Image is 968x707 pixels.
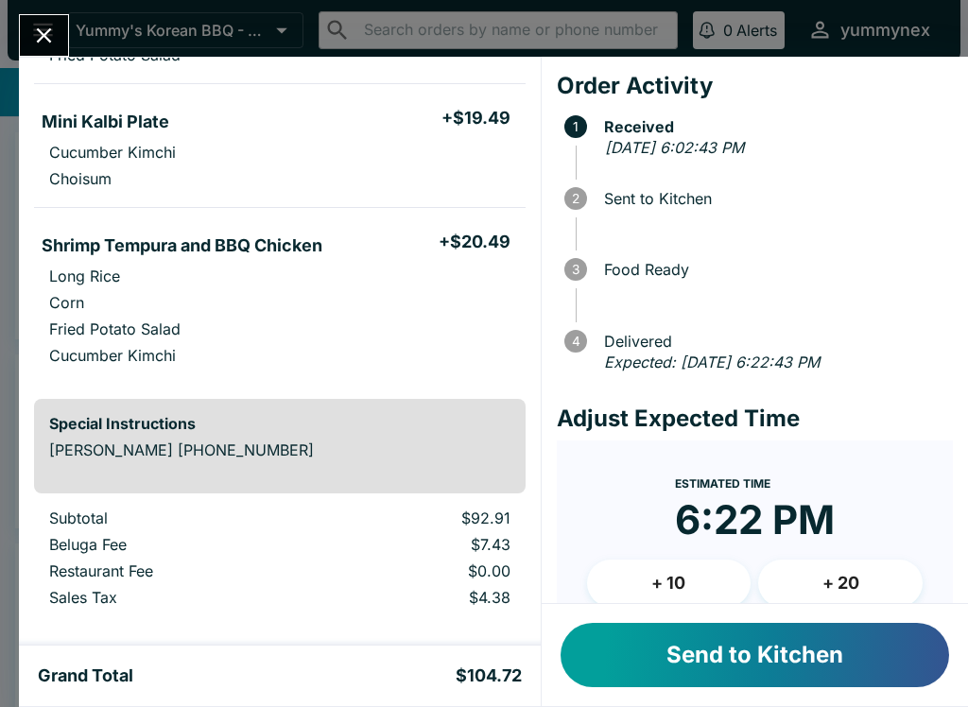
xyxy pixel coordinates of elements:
text: 4 [571,334,579,349]
span: Estimated Time [675,476,770,491]
h5: Grand Total [38,664,133,687]
em: Expected: [DATE] 6:22:43 PM [604,353,820,371]
span: Received [595,118,953,135]
p: Corn [49,293,84,312]
p: Choisum [49,169,112,188]
p: Cucumber Kimchi [49,143,176,162]
p: Fried Potato Salad [49,319,181,338]
p: Cucumber Kimchi [49,346,176,365]
button: Close [20,15,68,56]
p: Beluga Fee [49,535,299,554]
h4: Adjust Expected Time [557,405,953,433]
button: + 20 [758,560,923,607]
p: $0.00 [329,561,510,580]
h5: + $19.49 [441,107,510,129]
button: + 10 [587,560,752,607]
p: $7.43 [329,535,510,554]
em: [DATE] 6:02:43 PM [605,138,744,157]
p: [PERSON_NAME] [PHONE_NUMBER] [49,440,510,459]
text: 3 [572,262,579,277]
button: Send to Kitchen [561,623,949,687]
p: Long Rice [49,267,120,285]
h4: Order Activity [557,72,953,100]
h5: Mini Kalbi Plate [42,111,169,133]
p: Sales Tax [49,588,299,607]
h6: Special Instructions [49,414,510,433]
span: Sent to Kitchen [595,190,953,207]
h5: Shrimp Tempura and BBQ Chicken [42,234,322,257]
h5: + $20.49 [439,231,510,253]
time: 6:22 PM [675,495,835,544]
h5: $104.72 [456,664,522,687]
text: 1 [573,119,579,134]
p: $92.91 [329,509,510,527]
table: orders table [34,509,526,614]
span: Delivered [595,333,953,350]
text: 2 [572,191,579,206]
p: $4.38 [329,588,510,607]
p: Subtotal [49,509,299,527]
span: Food Ready [595,261,953,278]
p: Restaurant Fee [49,561,299,580]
